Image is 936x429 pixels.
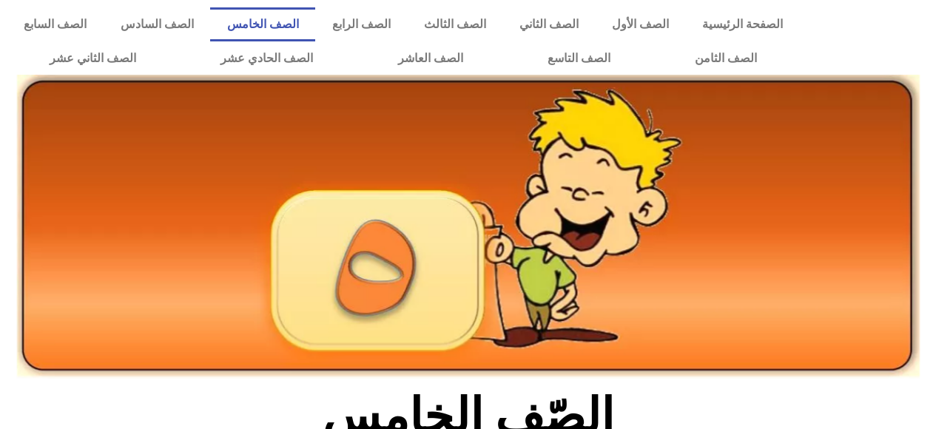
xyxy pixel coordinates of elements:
[178,41,355,75] a: الصف الحادي عشر
[315,7,407,41] a: الصف الرابع
[595,7,685,41] a: الصف الأول
[210,7,315,41] a: الصف الخامس
[104,7,210,41] a: الصف السادس
[505,41,653,75] a: الصف التاسع
[356,41,505,75] a: الصف العاشر
[7,41,178,75] a: الصف الثاني عشر
[7,7,104,41] a: الصف السابع
[407,7,502,41] a: الصف الثالث
[502,7,595,41] a: الصف الثاني
[653,41,799,75] a: الصف الثامن
[685,7,799,41] a: الصفحة الرئيسية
